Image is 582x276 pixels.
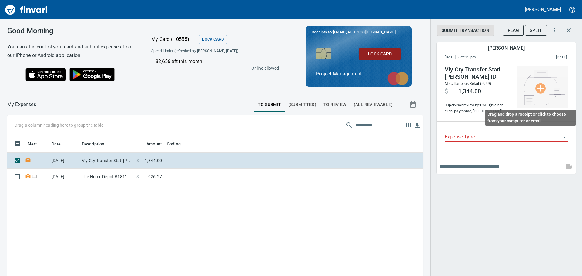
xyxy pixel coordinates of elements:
[82,140,112,148] span: Description
[136,174,139,180] span: $
[458,88,481,95] span: 1,344.00
[508,27,519,34] span: Flag
[167,140,181,148] span: Coding
[523,5,563,14] button: [PERSON_NAME]
[52,140,61,148] span: Date
[445,81,491,86] span: Miscellaneous Retail (5999)
[7,101,36,108] nav: breadcrumb
[167,140,189,148] span: Coding
[384,69,412,88] img: mastercard.svg
[561,159,576,174] span: This records your note into the expense
[333,29,396,35] span: [EMAIL_ADDRESS][DOMAIN_NAME]
[27,140,37,148] span: Alert
[151,48,258,54] span: Spend Limits (refreshed by [PERSON_NAME] [DATE])
[530,27,542,34] span: Split
[136,158,139,164] span: $
[445,102,511,115] span: Supervisor review by: PM10 (blaineb, elleb, paytonmc, [PERSON_NAME])
[199,35,227,44] button: Lock Card
[445,66,511,81] h4: Vly Cty Transfer Stati [PERSON_NAME] ID
[7,43,136,60] h6: You can also control your card and submit expenses from our iPhone or Android application.
[66,65,118,85] img: Get it on Google Play
[354,101,393,108] span: (All Reviewable)
[488,45,524,51] h5: [PERSON_NAME]
[25,68,66,81] img: Download on the App Store
[139,140,162,148] span: Amount
[316,70,401,78] p: Project Management
[363,50,396,58] span: Lock Card
[27,140,45,148] span: Alert
[289,101,316,108] span: (Submitted)
[503,25,524,36] button: Flag
[525,6,561,13] h5: [PERSON_NAME]
[323,101,346,108] span: To Review
[437,25,494,36] button: Submit Transaction
[148,174,162,180] span: 926.27
[79,169,134,185] td: The Home Depot #1811 Caldwell ID
[4,2,49,17] img: Finvari
[146,65,279,71] p: Online allowed
[312,29,406,35] p: Receipts to:
[52,140,69,148] span: Date
[49,153,79,169] td: [DATE]
[7,27,136,35] h3: Good Morning
[146,140,162,148] span: Amount
[82,140,105,148] span: Description
[525,25,547,36] button: Split
[516,55,567,61] span: [DATE]
[258,101,281,108] span: To Submit
[49,169,79,185] td: [DATE]
[7,101,36,108] p: My Expenses
[25,158,31,162] span: Receipt Required
[359,48,401,60] button: Lock Card
[31,175,38,178] span: Online transaction
[561,23,576,38] button: Close transaction
[151,36,197,43] p: My Card (···0555)
[560,133,569,141] button: Open
[202,36,224,43] span: Lock Card
[445,55,516,61] span: [DATE] 5:22:15 pm
[25,175,31,178] span: Receipt Required
[156,58,278,65] p: $2,656 left this month
[404,97,423,112] button: Show transactions within a particular date range
[404,121,413,130] button: Choose columns to display
[442,27,489,34] span: Submit Transaction
[445,88,448,95] span: $
[548,24,561,37] button: More
[15,122,103,128] p: Drag a column heading here to group the table
[520,69,565,105] img: Select file
[79,153,134,169] td: Vly Cty Transfer Stati [PERSON_NAME] ID
[145,158,162,164] span: 1,344.00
